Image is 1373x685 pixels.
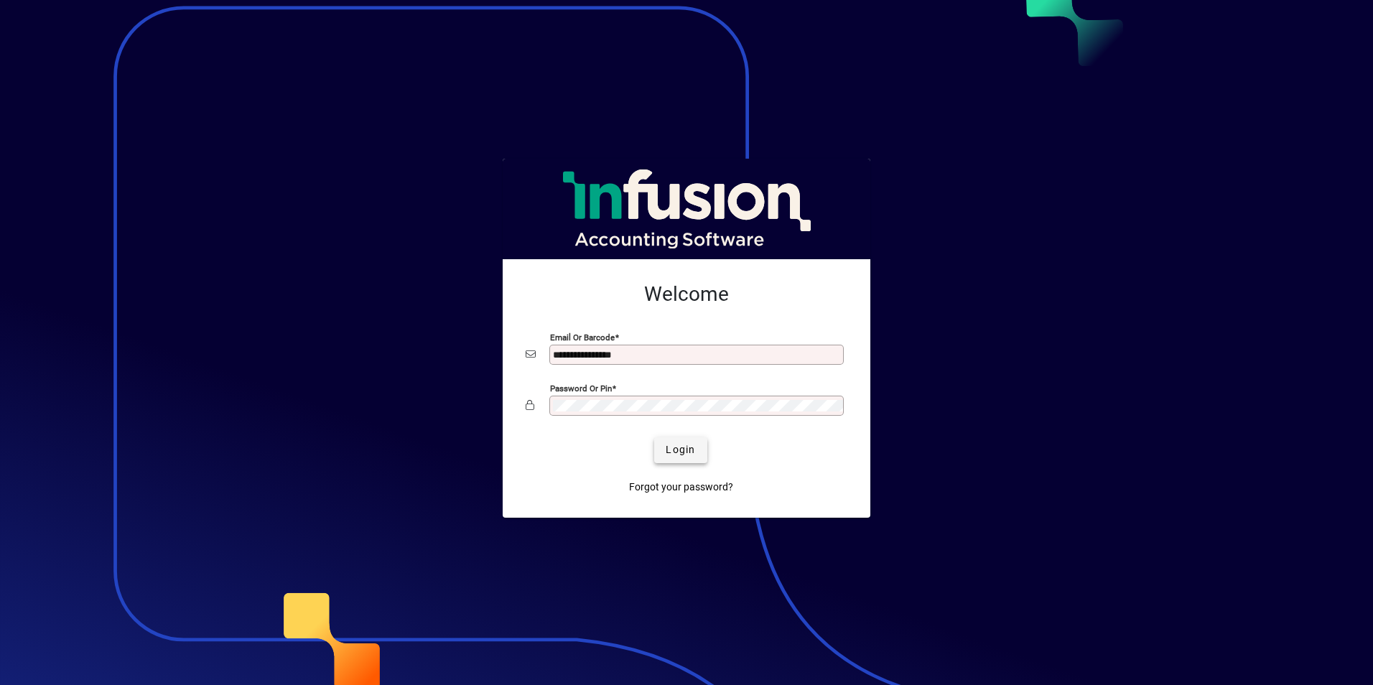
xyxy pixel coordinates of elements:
a: Forgot your password? [623,475,739,500]
h2: Welcome [526,282,847,307]
mat-label: Password or Pin [550,383,612,393]
button: Login [654,437,707,463]
span: Forgot your password? [629,480,733,495]
mat-label: Email or Barcode [550,332,615,342]
span: Login [666,442,695,457]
